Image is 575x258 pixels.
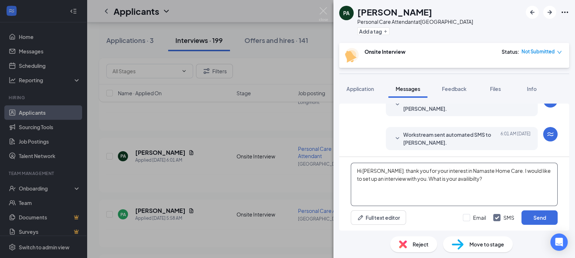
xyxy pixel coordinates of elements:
[403,97,498,113] span: Workstream sent automated email to [PERSON_NAME].
[527,86,537,92] span: Info
[521,48,555,55] span: Not Submitted
[357,18,473,25] div: Personal Care Attendant at [GEOGRAPHIC_DATA]
[526,6,539,19] button: ArrowLeftNew
[502,48,519,55] div: Status :
[393,100,402,109] svg: SmallChevronDown
[351,163,558,206] textarea: Hi [PERSON_NAME]. thank you for your interest in Namaste Home Care. I would like to set up an int...
[490,86,501,92] span: Files
[346,86,374,92] span: Application
[442,86,467,92] span: Feedback
[546,130,555,139] svg: WorkstreamLogo
[357,27,389,35] button: PlusAdd a tag
[550,233,568,251] div: Open Intercom Messenger
[528,8,537,17] svg: ArrowLeftNew
[557,50,562,55] span: down
[357,214,364,221] svg: Pen
[393,134,402,143] svg: SmallChevronDown
[545,8,554,17] svg: ArrowRight
[413,240,429,248] span: Reject
[351,210,406,225] button: Full text editorPen
[403,131,498,147] span: Workstream sent automated SMS to [PERSON_NAME].
[501,97,531,113] span: [DATE] 6:01 AM
[383,29,388,34] svg: Plus
[561,8,569,17] svg: Ellipses
[365,48,405,55] b: Onsite Interview
[357,6,432,18] h1: [PERSON_NAME]
[543,6,556,19] button: ArrowRight
[469,240,504,248] span: Move to stage
[501,131,531,147] span: [DATE] 6:01 AM
[343,9,350,17] div: PA
[396,86,420,92] span: Messages
[521,210,558,225] button: Send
